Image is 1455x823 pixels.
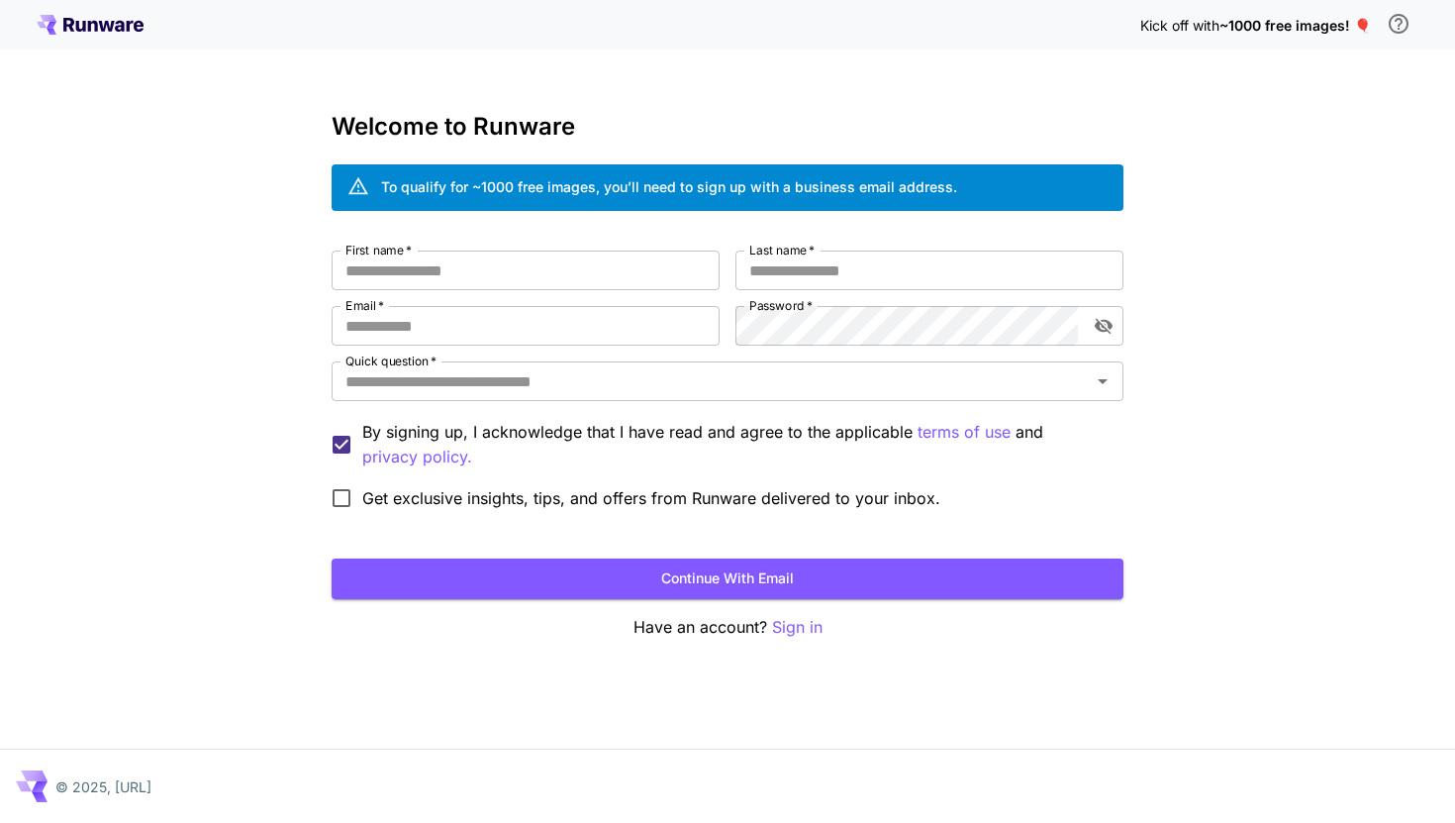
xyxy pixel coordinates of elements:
[1140,17,1219,34] span: Kick off with
[362,445,472,469] p: privacy policy.
[381,176,957,197] div: To qualify for ~1000 free images, you’ll need to sign up with a business email address.
[1089,367,1116,395] button: Open
[332,113,1123,141] h3: Welcome to Runware
[345,297,384,314] label: Email
[345,242,412,258] label: First name
[332,615,1123,640] p: Have an account?
[362,486,940,510] span: Get exclusive insights, tips, and offers from Runware delivered to your inbox.
[772,615,823,640] button: Sign in
[362,420,1108,469] p: By signing up, I acknowledge that I have read and agree to the applicable and
[1086,308,1121,344] button: toggle password visibility
[749,297,813,314] label: Password
[918,420,1011,445] p: terms of use
[749,242,815,258] label: Last name
[55,776,151,797] p: © 2025, [URL]
[332,559,1123,599] button: Continue with email
[362,445,472,469] button: By signing up, I acknowledge that I have read and agree to the applicable terms of use and
[1219,17,1371,34] span: ~1000 free images! 🎈
[918,420,1011,445] button: By signing up, I acknowledge that I have read and agree to the applicable and privacy policy.
[1379,4,1418,44] button: In order to qualify for free credit, you need to sign up with a business email address and click ...
[345,353,436,369] label: Quick question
